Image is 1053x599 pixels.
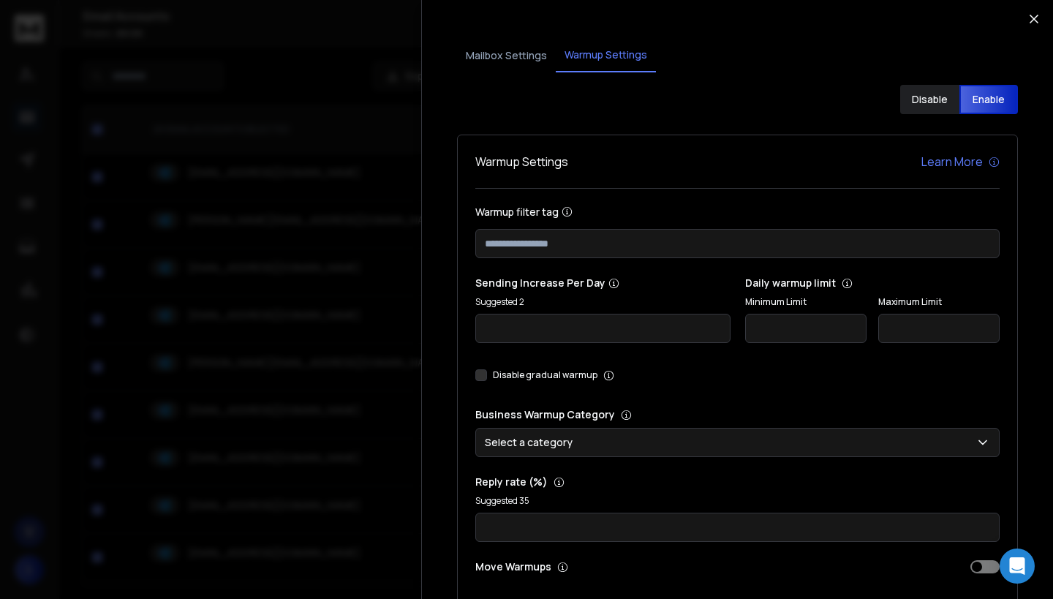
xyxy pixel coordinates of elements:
p: Move Warmups [475,560,733,574]
p: Select a category [485,435,578,450]
label: Warmup filter tag [475,206,1000,217]
p: Daily warmup limit [745,276,1000,290]
p: Sending Increase Per Day [475,276,731,290]
label: Maximum Limit [878,296,1000,308]
p: Suggested 35 [475,495,1000,507]
label: Minimum Limit [745,296,867,308]
p: Reply rate (%) [475,475,1000,489]
div: Open Intercom Messenger [1000,549,1035,584]
button: DisableEnable [900,85,1018,114]
p: Suggested 2 [475,296,731,308]
p: Business Warmup Category [475,407,1000,422]
label: Disable gradual warmup [493,369,597,381]
button: Enable [959,85,1019,114]
button: Disable [900,85,959,114]
button: Warmup Settings [556,39,656,72]
button: Mailbox Settings [457,39,556,72]
h1: Warmup Settings [475,153,568,170]
a: Learn More [921,153,1000,170]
